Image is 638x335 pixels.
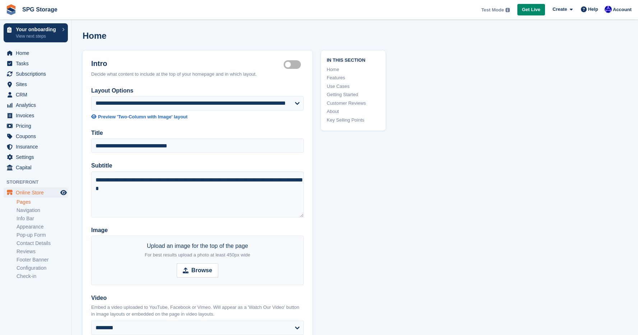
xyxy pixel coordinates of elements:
[91,304,304,318] p: Embed a video uploaded to YouTube, Facebook or Vimeo. Will appear as a 'Watch Our Video' button i...
[145,242,250,259] div: Upload an image for the top of the page
[17,232,68,239] a: Pop-up Form
[16,121,59,131] span: Pricing
[613,6,632,13] span: Account
[145,252,250,258] span: For best results upload a photo at least 450px wide
[481,6,504,14] span: Test Mode
[553,6,567,13] span: Create
[91,129,304,137] label: Title
[6,179,71,186] span: Storefront
[16,69,59,79] span: Subscriptions
[327,117,380,124] a: Key Selling Points
[91,226,304,235] label: Image
[4,58,68,69] a: menu
[16,58,59,69] span: Tasks
[16,79,59,89] span: Sites
[4,152,68,162] a: menu
[16,188,59,198] span: Online Store
[91,294,304,302] label: Video
[17,215,68,222] a: Info Bar
[191,266,212,275] strong: Browse
[17,207,68,214] a: Navigation
[327,91,380,98] a: Getting Started
[83,31,107,41] h1: Home
[17,248,68,255] a: Reviews
[588,6,598,13] span: Help
[327,100,380,107] a: Customer Reviews
[91,59,284,68] h2: Intro
[4,142,68,152] a: menu
[327,66,380,73] a: Home
[16,100,59,110] span: Analytics
[4,69,68,79] a: menu
[4,23,68,42] a: Your onboarding View next steps
[284,64,304,65] label: Hero section active
[17,273,68,280] a: Check-in
[327,83,380,90] a: Use Cases
[16,142,59,152] span: Insurance
[17,223,68,230] a: Appearance
[19,4,60,15] a: SPG Storage
[16,33,59,39] p: View next steps
[522,6,540,13] span: Get Live
[16,131,59,141] span: Coupons
[91,113,304,121] a: Preview 'Two-Column with Image' layout
[6,4,17,15] img: stora-icon-8386f47178a22dfd0bd8f6a31ec36ba5ce8667c1dd55bd0f319d3a0aa187defe.svg
[4,100,68,110] a: menu
[17,240,68,247] a: Contact Details
[4,121,68,131] a: menu
[605,6,612,13] img: Dominic Oldham
[4,188,68,198] a: menu
[91,161,304,170] label: Subtitle
[91,71,304,78] div: Decide what content to include at the top of your homepage and in which layout.
[517,4,545,16] a: Get Live
[327,74,380,81] a: Features
[16,27,59,32] p: Your onboarding
[16,48,59,58] span: Home
[177,263,218,278] input: Browse
[91,86,304,95] label: Layout Options
[4,90,68,100] a: menu
[4,48,68,58] a: menu
[4,162,68,173] a: menu
[16,90,59,100] span: CRM
[16,110,59,121] span: Invoices
[327,56,380,63] span: In this section
[17,199,68,206] a: Pages
[16,152,59,162] span: Settings
[4,110,68,121] a: menu
[59,188,68,197] a: Preview store
[4,79,68,89] a: menu
[17,265,68,272] a: Configuration
[16,162,59,173] span: Capital
[98,113,187,121] div: Preview 'Two-Column with Image' layout
[327,108,380,115] a: About
[4,131,68,141] a: menu
[17,256,68,263] a: Footer Banner
[506,8,510,12] img: icon-info-grey-7440780725fd019a000dd9b08b2336e03edf1995a4989e88bcd33f0948082b44.svg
